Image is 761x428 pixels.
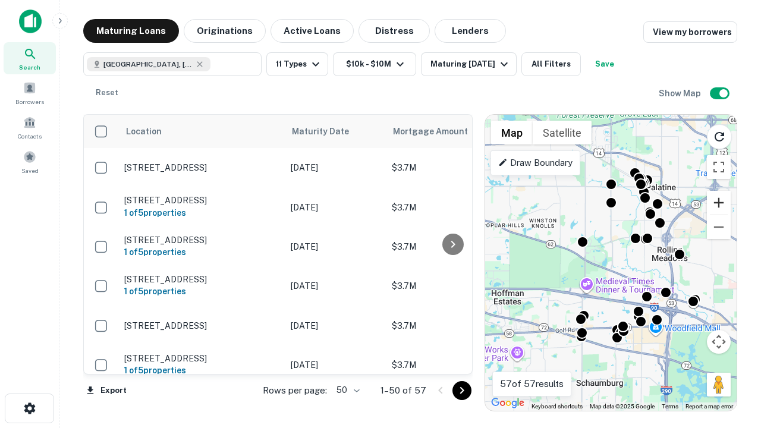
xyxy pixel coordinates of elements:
[590,403,655,410] span: Map data ©2025 Google
[4,42,56,74] a: Search
[4,77,56,109] a: Borrowers
[4,146,56,178] a: Saved
[19,10,42,33] img: capitalize-icon.png
[488,395,527,411] img: Google
[124,364,279,377] h6: 1 of 5 properties
[430,57,511,71] div: Maturing [DATE]
[392,161,511,174] p: $3.7M
[643,21,737,43] a: View my borrowers
[291,279,380,292] p: [DATE]
[124,206,279,219] h6: 1 of 5 properties
[291,161,380,174] p: [DATE]
[435,19,506,43] button: Lenders
[124,274,279,285] p: [STREET_ADDRESS]
[21,166,39,175] span: Saved
[124,195,279,206] p: [STREET_ADDRESS]
[124,246,279,259] h6: 1 of 5 properties
[393,124,483,139] span: Mortgage Amount
[124,353,279,364] p: [STREET_ADDRESS]
[707,373,731,396] button: Drag Pegman onto the map to open Street View
[124,235,279,246] p: [STREET_ADDRESS]
[125,124,162,139] span: Location
[707,191,731,215] button: Zoom in
[685,403,733,410] a: Report a map error
[386,115,517,148] th: Mortgage Amount
[292,124,364,139] span: Maturity Date
[707,155,731,179] button: Toggle fullscreen view
[533,121,592,144] button: Show satellite imagery
[586,52,624,76] button: Save your search to get updates of matches that match your search criteria.
[662,403,678,410] a: Terms (opens in new tab)
[452,381,471,400] button: Go to next page
[15,97,44,106] span: Borrowers
[702,295,761,352] iframe: Chat Widget
[291,201,380,214] p: [DATE]
[707,215,731,239] button: Zoom out
[263,383,327,398] p: Rows per page:
[491,121,533,144] button: Show street map
[500,377,564,391] p: 57 of 57 results
[291,358,380,372] p: [DATE]
[521,52,581,76] button: All Filters
[103,59,193,70] span: [GEOGRAPHIC_DATA], [GEOGRAPHIC_DATA]
[285,115,386,148] th: Maturity Date
[488,395,527,411] a: Open this area in Google Maps (opens a new window)
[88,81,126,105] button: Reset
[498,156,573,170] p: Draw Boundary
[124,162,279,173] p: [STREET_ADDRESS]
[421,52,517,76] button: Maturing [DATE]
[266,52,328,76] button: 11 Types
[19,62,40,72] span: Search
[392,240,511,253] p: $3.7M
[291,240,380,253] p: [DATE]
[359,19,430,43] button: Distress
[532,402,583,411] button: Keyboard shortcuts
[118,115,285,148] th: Location
[4,111,56,143] a: Contacts
[184,19,266,43] button: Originations
[291,319,380,332] p: [DATE]
[332,382,361,399] div: 50
[392,279,511,292] p: $3.7M
[392,201,511,214] p: $3.7M
[18,131,42,141] span: Contacts
[83,19,179,43] button: Maturing Loans
[124,320,279,331] p: [STREET_ADDRESS]
[380,383,426,398] p: 1–50 of 57
[124,285,279,298] h6: 1 of 5 properties
[659,87,703,100] h6: Show Map
[333,52,416,76] button: $10k - $10M
[707,124,732,149] button: Reload search area
[485,115,737,411] div: 0 0
[83,382,130,399] button: Export
[271,19,354,43] button: Active Loans
[392,319,511,332] p: $3.7M
[392,358,511,372] p: $3.7M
